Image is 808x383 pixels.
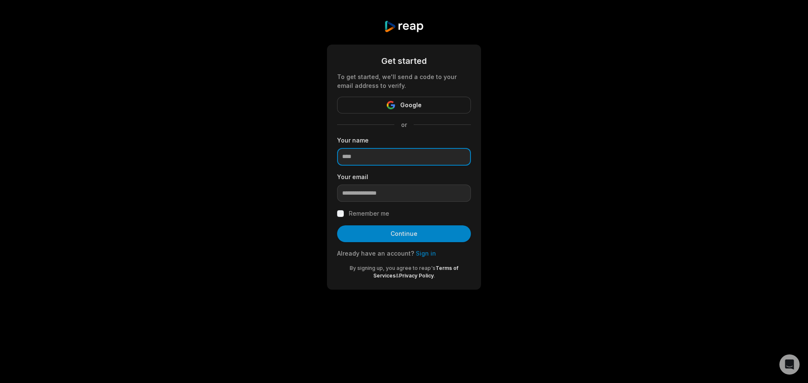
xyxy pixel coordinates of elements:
[337,250,414,257] span: Already have an account?
[400,100,422,110] span: Google
[416,250,436,257] a: Sign in
[337,225,471,242] button: Continue
[384,20,424,33] img: reap
[394,120,414,129] span: or
[337,136,471,145] label: Your name
[396,272,399,279] span: &
[434,272,435,279] span: .
[337,55,471,67] div: Get started
[399,272,434,279] a: Privacy Policy
[337,97,471,114] button: Google
[779,354,800,375] div: Open Intercom Messenger
[337,172,471,181] label: Your email
[349,209,389,219] label: Remember me
[350,265,436,271] span: By signing up, you agree to reap's
[337,72,471,90] div: To get started, we'll send a code to your email address to verify.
